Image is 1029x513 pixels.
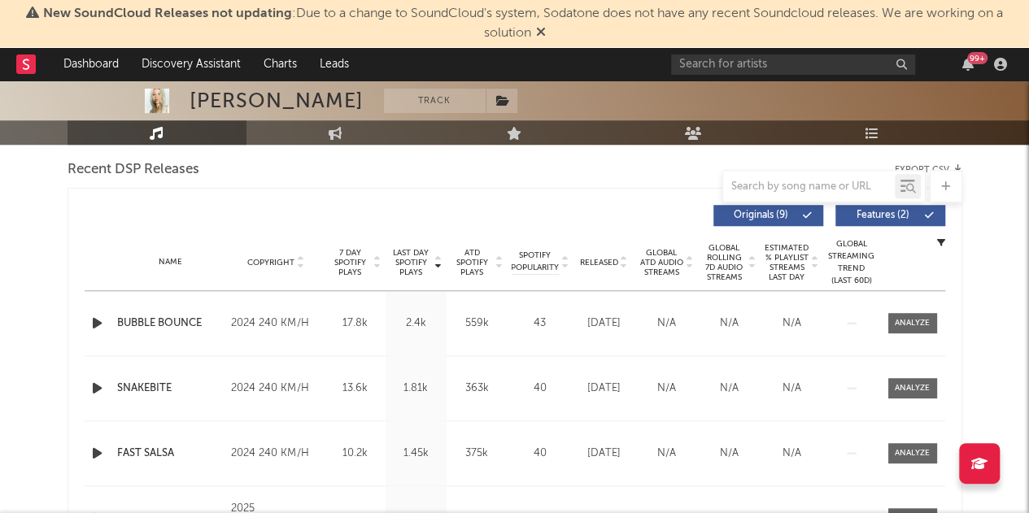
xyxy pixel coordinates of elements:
[962,58,974,71] button: 99+
[846,211,921,220] span: Features ( 2 )
[702,446,756,462] div: N/A
[713,205,823,226] button: Originals(9)
[231,444,320,463] div: 2024 240 KM/H
[231,314,320,333] div: 2024 240 KM/H
[702,315,756,332] div: N/A
[702,243,747,282] span: Global Rolling 7D Audio Streams
[765,446,819,462] div: N/A
[329,315,382,332] div: 17.8k
[671,54,915,75] input: Search for artists
[512,380,569,397] div: 40
[308,48,360,80] a: Leads
[724,211,799,220] span: Originals ( 9 )
[577,380,631,397] div: [DATE]
[827,238,876,287] div: Global Streaming Trend (Last 60D)
[639,446,694,462] div: N/A
[117,256,224,268] div: Name
[117,446,224,462] a: FAST SALSA
[130,48,252,80] a: Discovery Assistant
[639,380,694,397] div: N/A
[43,7,292,20] span: New SoundCloud Releases not updating
[577,315,631,332] div: [DATE]
[639,248,684,277] span: Global ATD Audio Streams
[117,380,224,397] a: SNAKEBITE
[190,89,364,113] div: [PERSON_NAME]
[451,380,504,397] div: 363k
[835,205,945,226] button: Features(2)
[390,248,433,277] span: Last Day Spotify Plays
[390,315,443,332] div: 2.4k
[117,315,224,332] a: BUBBLE BOUNCE
[967,52,988,64] div: 99 +
[723,180,895,193] input: Search by song name or URL
[451,315,504,332] div: 559k
[765,380,819,397] div: N/A
[68,160,199,180] span: Recent DSP Releases
[329,446,382,462] div: 10.2k
[52,48,130,80] a: Dashboard
[390,446,443,462] div: 1.45k
[765,315,819,332] div: N/A
[536,27,546,40] span: Dismiss
[252,48,308,80] a: Charts
[43,7,1003,40] span: : Due to a change to SoundCloud's system, Sodatone does not have any recent Soundcloud releases. ...
[895,165,962,175] button: Export CSV
[451,446,504,462] div: 375k
[639,315,694,332] div: N/A
[247,258,294,267] span: Copyright
[577,446,631,462] div: [DATE]
[329,380,382,397] div: 13.6k
[580,258,618,267] span: Released
[231,379,320,398] div: 2024 240 KM/H
[765,243,809,282] span: Estimated % Playlist Streams Last Day
[329,248,372,277] span: 7 Day Spotify Plays
[512,315,569,332] div: 43
[512,446,569,462] div: 40
[511,250,559,274] span: Spotify Popularity
[702,380,756,397] div: N/A
[384,89,486,113] button: Track
[451,248,494,277] span: ATD Spotify Plays
[390,380,443,397] div: 1.81k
